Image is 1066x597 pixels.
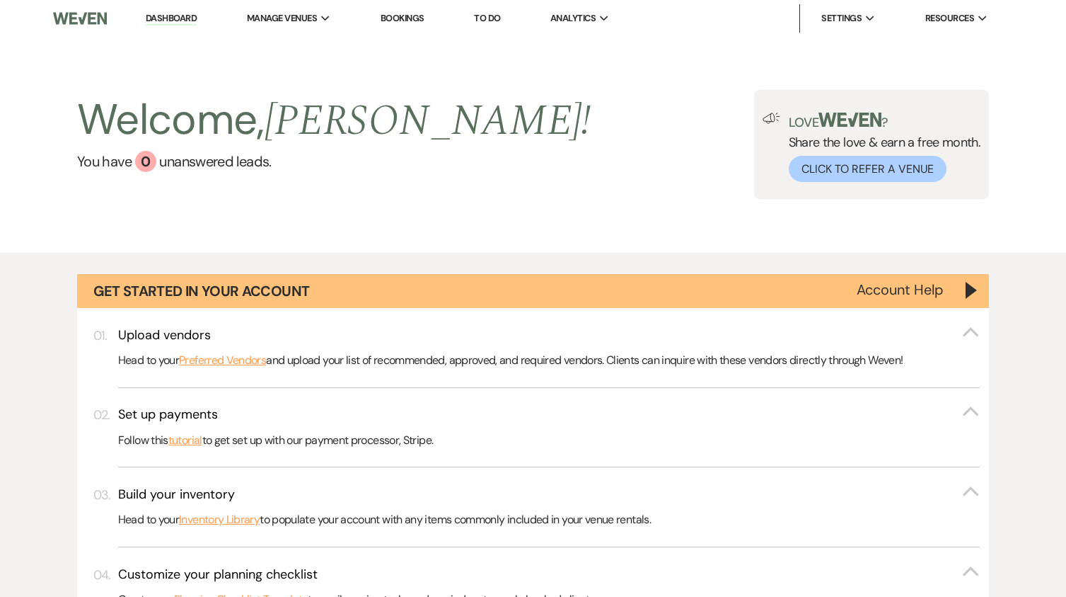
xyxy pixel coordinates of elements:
[118,511,980,529] p: Head to your to populate your account with any items commonly included in your venue rentals.
[77,151,591,172] a: You have 0 unanswered leads.
[381,12,424,24] a: Bookings
[179,351,266,370] a: Preferred Vendors
[550,11,596,25] span: Analytics
[179,511,260,529] a: Inventory Library
[265,89,591,154] span: [PERSON_NAME] !
[53,4,106,33] img: Weven Logo
[925,11,974,25] span: Resources
[118,486,235,504] h3: Build your inventory
[821,11,862,25] span: Settings
[818,113,881,127] img: weven-logo-green.svg
[168,431,202,450] a: tutorial
[118,351,980,370] p: Head to your and upload your list of recommended, approved, and required vendors. Clients can inq...
[247,11,317,25] span: Manage Venues
[77,90,591,151] h2: Welcome,
[118,566,318,584] h3: Customize your planning checklist
[118,406,980,423] button: Set up payments
[118,326,980,344] button: Upload vendors
[789,156,946,182] button: Click to Refer a Venue
[118,486,980,504] button: Build your inventory
[857,283,944,297] button: Account Help
[789,113,981,129] p: Love ?
[780,113,981,182] div: Share the love & earn a free month.
[118,326,211,344] h3: Upload vendors
[93,281,310,301] h1: Get Started in Your Account
[118,566,980,584] button: Customize your planning checklist
[118,406,218,423] h3: Set up payments
[763,113,780,124] img: loud-speaker-illustration.svg
[146,12,197,25] a: Dashboard
[135,151,156,172] div: 0
[118,431,980,450] p: Follow this to get set up with our payment processor, Stripe.
[474,12,500,24] a: To Do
